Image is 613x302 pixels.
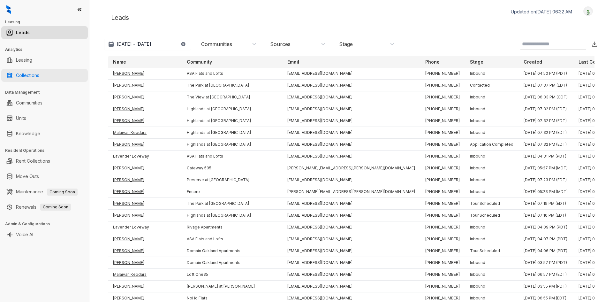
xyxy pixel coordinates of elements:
[579,41,585,47] img: SearchIcon
[16,127,40,140] a: Knowledge
[518,68,573,80] td: [DATE] 04:50 PM (PDT)
[420,221,465,233] td: [PHONE_NUMBER]
[182,174,282,186] td: Preserve at [GEOGRAPHIC_DATA]
[420,269,465,281] td: [PHONE_NUMBER]
[182,115,282,127] td: Highlands at [GEOGRAPHIC_DATA]
[108,162,182,174] td: [PERSON_NAME]
[518,257,573,269] td: [DATE] 03:57 PM (PDT)
[465,210,518,221] td: Tour Scheduled
[182,269,282,281] td: Loft One35
[282,233,420,245] td: [EMAIL_ADDRESS][DOMAIN_NAME]
[1,127,88,140] li: Knowledge
[420,103,465,115] td: [PHONE_NUMBER]
[518,103,573,115] td: [DATE] 07:32 PM (EDT)
[420,91,465,103] td: [PHONE_NUMBER]
[108,281,182,292] td: [PERSON_NAME]
[518,139,573,151] td: [DATE] 07:32 PM (EDT)
[108,174,182,186] td: [PERSON_NAME]
[518,91,573,103] td: [DATE] 06:33 PM (CDT)
[182,139,282,151] td: Highlands at [GEOGRAPHIC_DATA]
[1,26,88,39] li: Leads
[182,162,282,174] td: Gateway 505
[1,97,88,109] li: Communities
[420,139,465,151] td: [PHONE_NUMBER]
[282,162,420,174] td: [PERSON_NAME][EMAIL_ADDRESS][PERSON_NAME][DOMAIN_NAME]
[465,151,518,162] td: Inbound
[5,19,89,25] h3: Leasing
[518,221,573,233] td: [DATE] 04:09 PM (PDT)
[420,80,465,91] td: [PHONE_NUMBER]
[113,59,126,65] p: Name
[591,41,598,47] img: Download
[182,221,282,233] td: Rivage Apartments
[465,233,518,245] td: Inbound
[40,204,71,211] span: Coming Soon
[182,91,282,103] td: The View at [GEOGRAPHIC_DATA]
[108,115,182,127] td: [PERSON_NAME]
[16,112,26,125] a: Units
[16,26,30,39] a: Leads
[584,8,593,15] img: UserAvatar
[465,91,518,103] td: Inbound
[465,162,518,174] td: Inbound
[470,59,483,65] p: Stage
[282,103,420,115] td: [EMAIL_ADDRESS][DOMAIN_NAME]
[518,233,573,245] td: [DATE] 04:07 PM (PDT)
[108,233,182,245] td: [PERSON_NAME]
[518,269,573,281] td: [DATE] 06:57 PM (EDT)
[465,245,518,257] td: Tour Scheduled
[518,198,573,210] td: [DATE] 07:19 PM (EDT)
[518,80,573,91] td: [DATE] 07:37 PM (EDT)
[420,210,465,221] td: [PHONE_NUMBER]
[282,269,420,281] td: [EMAIL_ADDRESS][DOMAIN_NAME]
[282,174,420,186] td: [EMAIL_ADDRESS][DOMAIN_NAME]
[5,89,89,95] h3: Data Management
[182,186,282,198] td: Encore
[16,155,50,167] a: Rent Collections
[182,233,282,245] td: ASA Flats and Lofts
[282,115,420,127] td: [EMAIL_ADDRESS][DOMAIN_NAME]
[420,115,465,127] td: [PHONE_NUMBER]
[16,97,42,109] a: Communities
[16,228,33,241] a: Voice AI
[465,115,518,127] td: Inbound
[1,155,88,167] li: Rent Collections
[282,91,420,103] td: [EMAIL_ADDRESS][DOMAIN_NAME]
[420,162,465,174] td: [PHONE_NUMBER]
[5,47,89,52] h3: Analytics
[16,170,39,183] a: Move Outs
[5,148,89,153] h3: Resident Operations
[201,41,232,48] div: Communities
[465,186,518,198] td: Inbound
[420,281,465,292] td: [PHONE_NUMBER]
[182,127,282,139] td: Highlands at [GEOGRAPHIC_DATA]
[511,9,572,15] p: Updated on [DATE] 06:32 AM
[282,127,420,139] td: [EMAIL_ADDRESS][DOMAIN_NAME]
[420,245,465,257] td: [PHONE_NUMBER]
[108,257,182,269] td: [PERSON_NAME]
[518,186,573,198] td: [DATE] 05:23 PM (MDT)
[282,198,420,210] td: [EMAIL_ADDRESS][DOMAIN_NAME]
[1,170,88,183] li: Move Outs
[465,68,518,80] td: Inbound
[518,151,573,162] td: [DATE] 04:31 PM (PDT)
[108,151,182,162] td: Lavender Loveway
[108,68,182,80] td: [PERSON_NAME]
[117,41,151,47] p: [DATE] - [DATE]
[287,59,299,65] p: Email
[282,139,420,151] td: [EMAIL_ADDRESS][DOMAIN_NAME]
[339,41,353,48] div: Stage
[182,210,282,221] td: Highlands at [GEOGRAPHIC_DATA]
[182,68,282,80] td: ASA Flats and Lofts
[108,80,182,91] td: [PERSON_NAME]
[282,151,420,162] td: [EMAIL_ADDRESS][DOMAIN_NAME]
[16,201,71,213] a: RenewalsComing Soon
[282,186,420,198] td: [PERSON_NAME][EMAIL_ADDRESS][PERSON_NAME][DOMAIN_NAME]
[518,162,573,174] td: [DATE] 05:27 PM (MDT)
[465,221,518,233] td: Inbound
[465,198,518,210] td: Tour Scheduled
[518,174,573,186] td: [DATE] 07:23 PM (EDT)
[108,198,182,210] td: [PERSON_NAME]
[182,281,282,292] td: [PERSON_NAME] at [PERSON_NAME]
[182,257,282,269] td: Domain Oakland Apartments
